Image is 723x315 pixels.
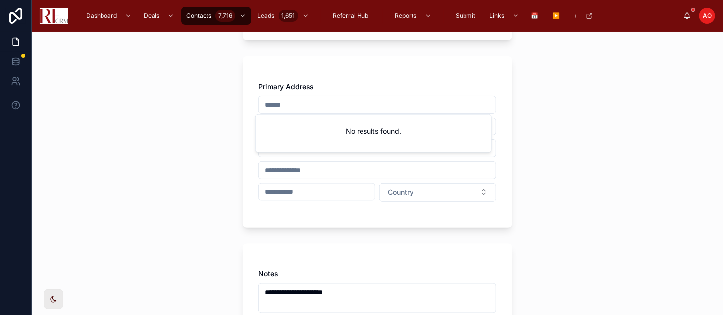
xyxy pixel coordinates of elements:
[76,5,683,27] div: scrollable content
[328,7,376,25] a: Referral Hub
[346,127,401,135] span: No results found.
[81,7,137,25] a: Dashboard
[490,12,505,20] span: Links
[253,7,314,25] a: Leads1,651
[1,48,19,65] iframe: Spotlight
[703,12,712,20] span: AO
[526,7,546,25] a: 📅
[258,12,275,20] span: Leads
[388,188,413,197] span: Country
[215,10,235,22] div: 7,716
[531,12,539,20] span: 📅
[258,270,278,278] span: Notes
[574,12,578,20] span: +
[181,7,251,25] a: Contacts7,716
[379,183,496,202] button: Select Button
[86,12,117,20] span: Dashboard
[485,7,524,25] a: Links
[144,12,159,20] span: Deals
[279,10,298,22] div: 1,651
[395,12,417,20] span: Reports
[451,7,483,25] a: Submit
[139,7,179,25] a: Deals
[456,12,476,20] span: Submit
[258,82,314,91] span: Primary Address
[553,12,560,20] span: ▶️
[548,7,567,25] a: ▶️
[186,12,211,20] span: Contacts
[333,12,369,20] span: Referral Hub
[255,114,492,153] div: Suggestions
[40,8,68,24] img: App logo
[569,7,598,25] a: +
[390,7,437,25] a: Reports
